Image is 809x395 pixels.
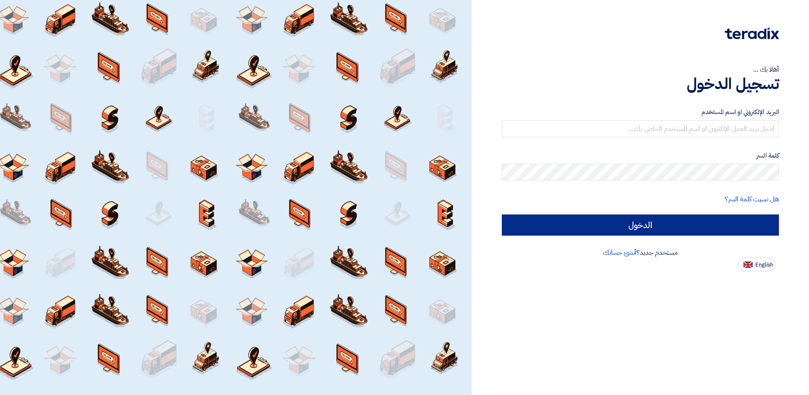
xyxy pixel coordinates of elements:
[502,107,779,117] label: البريد الإلكتروني او اسم المستخدم
[502,120,779,137] input: أدخل بريد العمل الإلكتروني او اسم المستخدم الخاص بك ...
[755,262,773,268] span: English
[502,248,779,258] div: مستخدم جديد؟
[725,194,779,204] a: هل نسيت كلمة السر؟
[738,258,776,271] button: English
[502,75,779,93] h1: تسجيل الدخول
[603,248,636,258] a: أنشئ حسابك
[502,214,779,236] input: الدخول
[743,261,753,268] img: en-US.png
[725,28,779,39] img: Teradix logo
[502,151,779,161] label: كلمة السر
[502,64,779,75] div: أهلا بك ...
